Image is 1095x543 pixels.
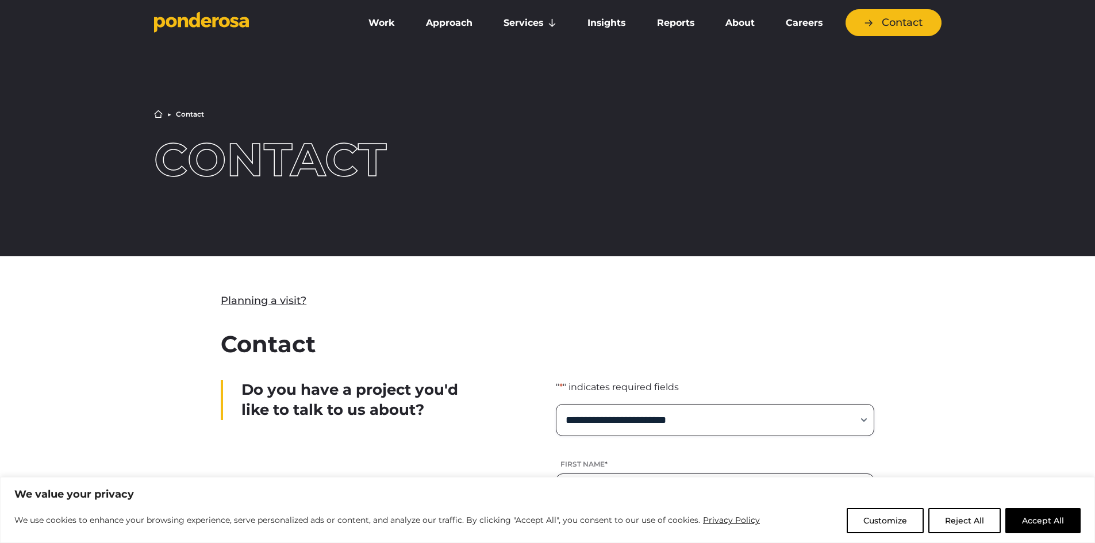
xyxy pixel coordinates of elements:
a: Insights [574,11,639,35]
li: ▶︎ [167,111,171,118]
button: Accept All [1005,508,1081,533]
a: Go to homepage [154,11,338,34]
button: Reject All [928,508,1001,533]
h2: Contact [221,327,874,361]
a: Approach [413,11,486,35]
a: About [712,11,768,35]
div: Do you have a project you'd like to talk to us about? [221,380,472,420]
a: Careers [773,11,836,35]
a: Planning a visit? [221,293,306,309]
a: Contact [846,9,942,36]
a: Home [154,110,163,118]
h1: Contact [154,137,472,183]
li: Contact [176,111,204,118]
a: Privacy Policy [702,513,760,527]
a: Work [355,11,408,35]
a: Services [490,11,570,35]
p: " " indicates required fields [556,380,874,395]
p: We value your privacy [14,487,1081,501]
label: First name [556,459,874,469]
a: Reports [644,11,708,35]
button: Customize [847,508,924,533]
p: We use cookies to enhance your browsing experience, serve personalized ads or content, and analyz... [14,513,760,527]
